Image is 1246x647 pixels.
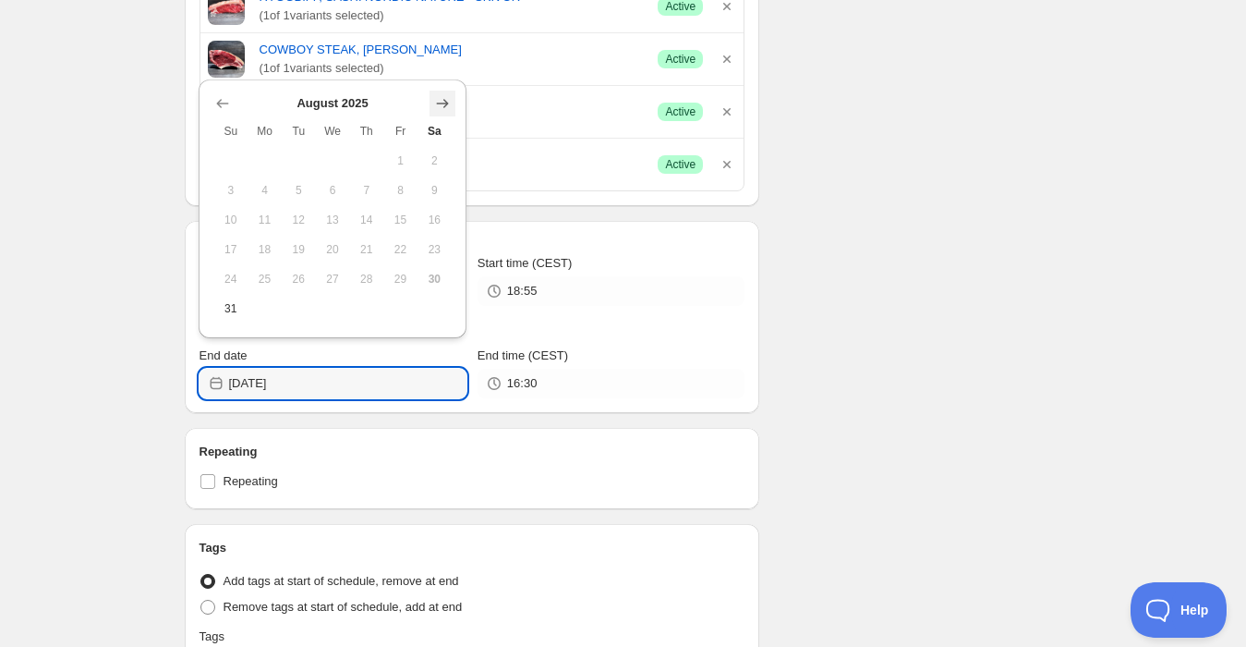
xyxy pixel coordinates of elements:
span: End date [200,348,248,362]
span: 17 [221,242,240,257]
button: Show next month, September 2025 [429,91,455,116]
span: 31 [221,301,240,316]
th: Monday [248,116,282,146]
button: Monday August 25 2025 [248,264,282,294]
button: Friday August 8 2025 [383,176,417,205]
span: 2 [425,153,444,168]
button: Sunday August 10 2025 [213,205,248,235]
span: 26 [289,272,308,287]
span: 10 [221,213,240,227]
span: 7 [357,183,376,198]
span: Sa [425,124,444,139]
h2: Active dates [200,236,745,254]
p: Tags [200,628,224,646]
button: Tuesday August 12 2025 [282,205,316,235]
button: Tuesday August 19 2025 [282,235,316,264]
span: Active [665,104,696,119]
span: 15 [391,213,410,227]
button: Monday August 11 2025 [248,205,282,235]
button: Thursday August 21 2025 [349,235,383,264]
h2: Tags [200,539,745,557]
span: 6 [323,183,343,198]
span: Fr [391,124,410,139]
button: Today Saturday August 30 2025 [417,264,452,294]
th: Friday [383,116,417,146]
button: Wednesday August 13 2025 [316,205,350,235]
button: Thursday August 28 2025 [349,264,383,294]
th: Tuesday [282,116,316,146]
span: 18 [255,242,274,257]
th: Wednesday [316,116,350,146]
span: 3 [221,183,240,198]
span: 27 [323,272,343,287]
span: 9 [425,183,444,198]
span: Tu [289,124,308,139]
span: 8 [391,183,410,198]
span: 21 [357,242,376,257]
a: COWBOY STEAK, [PERSON_NAME] [260,41,644,59]
button: Sunday August 31 2025 [213,294,248,323]
button: Wednesday August 27 2025 [316,264,350,294]
span: Active [665,52,696,67]
span: 11 [255,213,274,227]
span: Th [357,124,376,139]
h2: Repeating [200,443,745,461]
span: ( 1 of 1 variants selected) [260,6,644,25]
span: Add tags at start of schedule, remove at end [224,574,459,588]
iframe: Toggle Customer Support [1131,582,1228,638]
button: Friday August 29 2025 [383,264,417,294]
span: Mo [255,124,274,139]
span: 30 [425,272,444,287]
button: Show previous month, July 2025 [210,91,236,116]
span: 28 [357,272,376,287]
button: Thursday August 14 2025 [349,205,383,235]
span: 12 [289,213,308,227]
span: 22 [391,242,410,257]
th: Sunday [213,116,248,146]
button: Saturday August 2 2025 [417,146,452,176]
span: Remove tags at start of schedule, add at end [224,600,463,614]
button: Monday August 18 2025 [248,235,282,264]
span: 29 [391,272,410,287]
span: End time (CEST) [478,348,568,362]
button: Friday August 1 2025 [383,146,417,176]
button: Sunday August 17 2025 [213,235,248,264]
button: Sunday August 24 2025 [213,264,248,294]
span: 4 [255,183,274,198]
span: Su [221,124,240,139]
span: 20 [323,242,343,257]
span: 1 [391,153,410,168]
th: Thursday [349,116,383,146]
span: 25 [255,272,274,287]
span: 19 [289,242,308,257]
button: Wednesday August 20 2025 [316,235,350,264]
button: Tuesday August 26 2025 [282,264,316,294]
span: 14 [357,213,376,227]
span: Start time (CEST) [478,256,573,270]
button: Friday August 15 2025 [383,205,417,235]
span: 23 [425,242,444,257]
button: Friday August 22 2025 [383,235,417,264]
button: Thursday August 7 2025 [349,176,383,205]
span: ( 1 of 1 variants selected) [260,59,644,78]
button: Sunday August 3 2025 [213,176,248,205]
button: Monday August 4 2025 [248,176,282,205]
span: 16 [425,213,444,227]
button: Saturday August 9 2025 [417,176,452,205]
button: Wednesday August 6 2025 [316,176,350,205]
span: 13 [323,213,343,227]
span: 24 [221,272,240,287]
span: We [323,124,343,139]
th: Saturday [417,116,452,146]
button: Tuesday August 5 2025 [282,176,316,205]
span: Active [665,157,696,172]
button: Saturday August 16 2025 [417,205,452,235]
button: Saturday August 23 2025 [417,235,452,264]
span: Repeating [224,474,278,488]
span: 5 [289,183,308,198]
